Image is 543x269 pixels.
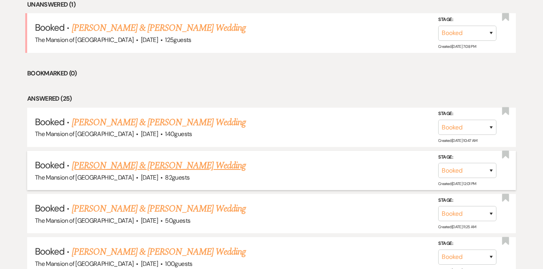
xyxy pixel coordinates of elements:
[27,68,516,79] li: Bookmarked (0)
[165,36,191,44] span: 125 guests
[141,130,158,138] span: [DATE]
[438,110,496,118] label: Stage:
[165,260,192,268] span: 100 guests
[141,260,158,268] span: [DATE]
[438,224,476,229] span: Created: [DATE] 11:25 AM
[141,173,158,182] span: [DATE]
[72,115,246,129] a: [PERSON_NAME] & [PERSON_NAME] Wedding
[35,130,134,138] span: The Mansion of [GEOGRAPHIC_DATA]
[72,245,246,259] a: [PERSON_NAME] & [PERSON_NAME] Wedding
[35,202,64,214] span: Booked
[72,202,246,216] a: [PERSON_NAME] & [PERSON_NAME] Wedding
[165,130,192,138] span: 140 guests
[165,173,189,182] span: 82 guests
[438,44,476,49] span: Created: [DATE] 7:08 PM
[438,239,496,248] label: Stage:
[72,21,246,35] a: [PERSON_NAME] & [PERSON_NAME] Wedding
[141,36,158,44] span: [DATE]
[35,260,134,268] span: The Mansion of [GEOGRAPHIC_DATA]
[438,181,476,186] span: Created: [DATE] 12:01 PM
[72,159,246,173] a: [PERSON_NAME] & [PERSON_NAME] Wedding
[165,217,190,225] span: 50 guests
[141,217,158,225] span: [DATE]
[438,16,496,24] label: Stage:
[35,217,134,225] span: The Mansion of [GEOGRAPHIC_DATA]
[35,173,134,182] span: The Mansion of [GEOGRAPHIC_DATA]
[438,138,477,143] span: Created: [DATE] 10:47 AM
[35,21,64,33] span: Booked
[438,196,496,205] label: Stage:
[35,36,134,44] span: The Mansion of [GEOGRAPHIC_DATA]
[438,153,496,162] label: Stage:
[35,116,64,128] span: Booked
[27,94,516,104] li: Answered (25)
[35,245,64,257] span: Booked
[35,159,64,171] span: Booked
